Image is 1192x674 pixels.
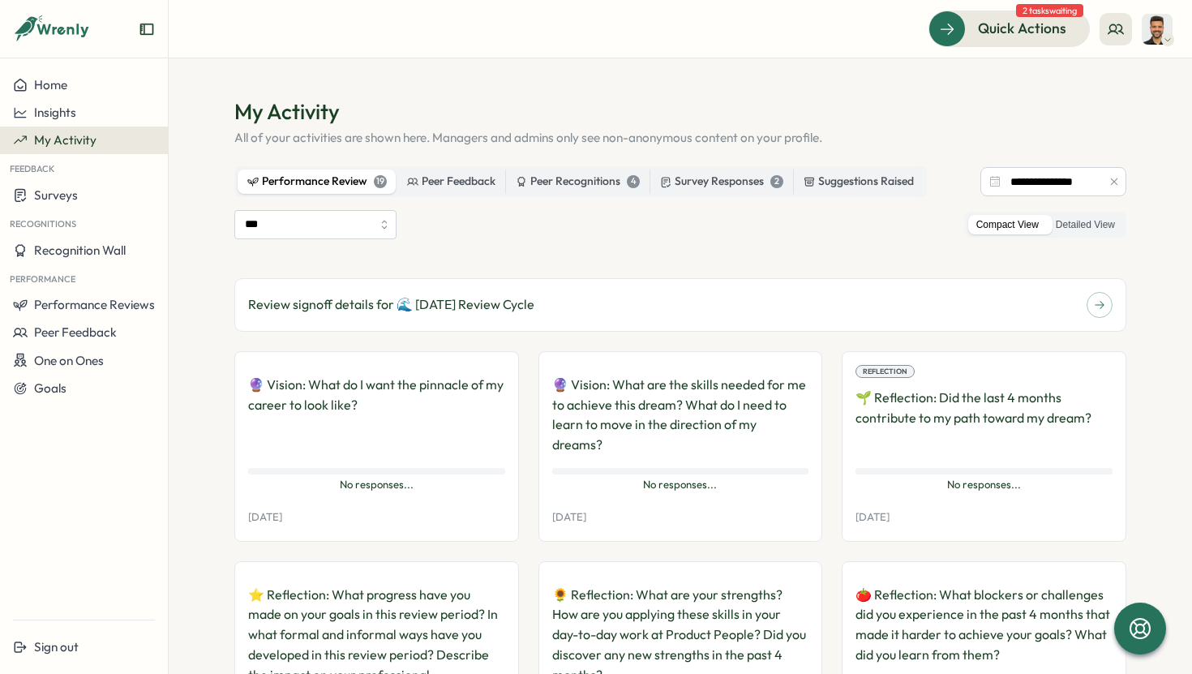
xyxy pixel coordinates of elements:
p: [DATE] [248,510,282,525]
span: Surveys [34,187,78,203]
button: Quick Actions [928,11,1090,46]
span: No responses... [248,478,505,492]
span: Quick Actions [978,18,1066,39]
span: Performance Reviews [34,297,155,312]
img: Sagar Verma [1142,14,1173,45]
div: Performance Review [247,173,387,191]
p: [DATE] [552,510,586,525]
div: 19 [374,175,387,188]
label: Compact View [968,215,1047,235]
div: Peer Feedback [407,173,495,191]
p: All of your activities are shown here. Managers and admins only see non-anonymous content on your... [234,129,1126,147]
p: 🔮 Vision: What do I want the pinnacle of my career to look like? [248,375,505,455]
span: Home [34,77,67,92]
span: Peer Feedback [34,324,117,340]
div: 2 [770,175,783,188]
label: Detailed View [1048,215,1123,235]
span: Goals [34,380,66,396]
div: Reflection [855,365,915,378]
p: [DATE] [855,510,890,525]
div: 4 [627,175,640,188]
span: No responses... [855,478,1113,492]
p: 🔮 Vision: What are the skills needed for me to achieve this dream? What do I need to learn to mov... [552,375,809,455]
span: Recognition Wall [34,243,126,258]
span: Insights [34,105,76,120]
span: One on Ones [34,353,104,368]
div: Peer Recognitions [516,173,640,191]
div: Suggestions Raised [804,173,914,191]
span: Sign out [34,639,79,655]
div: Survey Responses [660,173,783,191]
span: No responses... [552,478,809,492]
span: 2 tasks waiting [1016,4,1083,17]
p: Review signoff details for 🌊 [DATE] Review Cycle [248,294,534,315]
p: 🌱 Reflection: Did the last 4 months contribute to my path toward my dream? [855,388,1113,455]
span: My Activity [34,132,96,148]
button: Expand sidebar [139,21,155,37]
h1: My Activity [234,97,1126,126]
